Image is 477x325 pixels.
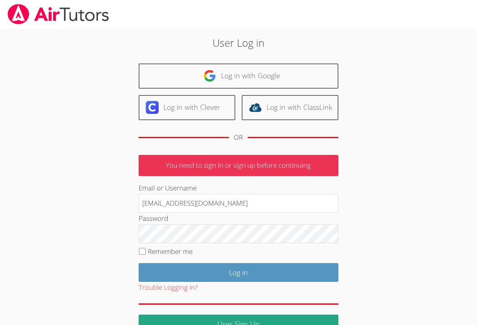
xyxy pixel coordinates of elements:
a: Log in with ClassLink [242,95,338,120]
label: Password [139,214,168,223]
label: Remember me [148,247,193,256]
label: Email or Username [139,183,197,192]
img: airtutors_banner-c4298cdbf04f3fff15de1276eac7730deb9818008684d7c2e4769d2f7ddbe033.png [7,4,110,24]
img: clever-logo-6eab21bc6e7a338710f1a6ff85c0baf02591cd810cc4098c63d3a4b26e2feb20.svg [146,101,159,114]
input: Log in [139,263,338,282]
p: You need to sign in or sign up before continuing [139,155,338,176]
h2: User Log in [110,35,368,50]
img: google-logo-50288ca7cdecda66e5e0955fdab243c47b7ad437acaf1139b6f446037453330a.svg [203,69,216,82]
img: classlink-logo-d6bb404cc1216ec64c9a2012d9dc4662098be43eaf13dc465df04b49fa7ab582.svg [249,101,262,114]
button: Trouble Logging In? [139,282,198,293]
a: Log in with Google [139,63,338,89]
div: OR [234,132,243,143]
a: Log in with Clever [139,95,235,120]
